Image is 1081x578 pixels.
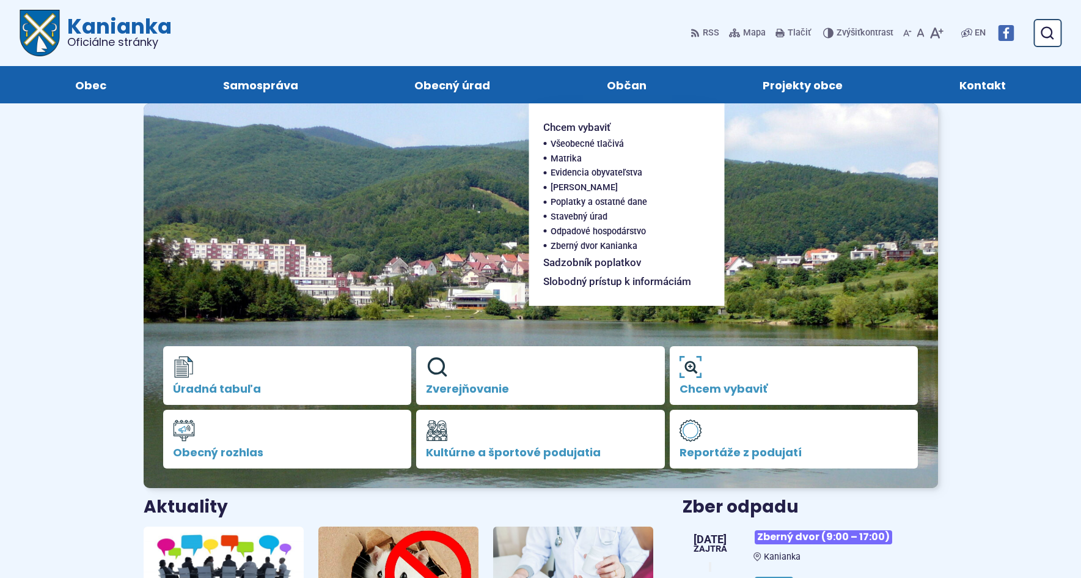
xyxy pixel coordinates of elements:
[173,446,402,459] span: Obecný rozhlas
[426,446,655,459] span: Kultúrne a športové podujatia
[223,66,298,103] span: Samospráva
[177,66,345,103] a: Samospráva
[670,346,918,405] a: Chcem vybaviť
[975,26,986,40] span: EN
[543,253,695,272] a: Sadzobník poplatkov
[763,66,843,103] span: Projekty obce
[694,534,727,545] span: [DATE]
[426,383,655,395] span: Zverejňovanie
[691,20,722,46] a: RSS
[561,66,693,103] a: Občan
[670,410,918,469] a: Reportáže z podujatí
[773,20,813,46] button: Tlačiť
[551,152,582,166] span: Matrika
[972,26,988,40] a: EN
[959,66,1006,103] span: Kontakt
[20,10,172,56] a: Logo Kanianka, prejsť na domovskú stránku.
[703,26,719,40] span: RSS
[551,224,646,239] span: Odpadové hospodárstvo
[764,552,801,562] span: Kanianka
[551,210,695,224] a: Stavebný úrad
[551,195,695,210] a: Poplatky a ostatné dane
[607,66,647,103] span: Občan
[163,410,412,469] a: Obecný rozhlas
[551,137,624,152] span: Všeobecné tlačivá
[755,530,892,544] span: Zberný dvor (9:00 – 17:00)
[743,26,766,40] span: Mapa
[29,66,153,103] a: Obec
[823,20,896,46] button: Zvýšiťkontrast
[543,118,695,137] a: Chcem vybaviť
[551,137,695,152] a: Všeobecné tlačivá
[551,166,695,180] a: Evidencia obyvateľstva
[914,20,927,46] button: Nastaviť pôvodnú veľkosť písma
[551,180,695,195] a: [PERSON_NAME]
[543,272,695,291] a: Slobodný prístup k informáciám
[75,66,106,103] span: Obec
[837,28,860,38] span: Zvýšiť
[694,545,727,554] span: Zajtra
[683,498,937,517] h3: Zber odpadu
[788,28,811,39] span: Tlačiť
[998,25,1014,41] img: Prejsť na Facebook stránku
[680,446,909,459] span: Reportáže z podujatí
[67,37,172,48] span: Oficiálne stránky
[551,239,637,254] span: Zberný dvor Kanianka
[551,195,647,210] span: Poplatky a ostatné dane
[60,16,172,48] h1: Kanianka
[551,180,618,195] span: [PERSON_NAME]
[551,210,607,224] span: Stavebný úrad
[727,20,768,46] a: Mapa
[543,118,610,137] span: Chcem vybaviť
[680,383,909,395] span: Chcem vybaviť
[173,383,402,395] span: Úradná tabuľa
[416,346,665,405] a: Zverejňovanie
[551,224,695,239] a: Odpadové hospodárstvo
[717,66,889,103] a: Projekty obce
[551,166,642,180] span: Evidencia obyvateľstva
[683,525,937,562] a: Zberný dvor (9:00 – 17:00) Kanianka [DATE] Zajtra
[20,10,60,56] img: Prejsť na domovskú stránku
[914,66,1052,103] a: Kontakt
[368,66,537,103] a: Obecný úrad
[901,20,914,46] button: Zmenšiť veľkosť písma
[551,152,695,166] a: Matrika
[837,28,893,39] span: kontrast
[416,410,665,469] a: Kultúrne a športové podujatia
[144,498,228,517] h3: Aktuality
[163,346,412,405] a: Úradná tabuľa
[543,272,691,291] span: Slobodný prístup k informáciám
[543,253,641,272] span: Sadzobník poplatkov
[414,66,490,103] span: Obecný úrad
[551,239,695,254] a: Zberný dvor Kanianka
[927,20,946,46] button: Zväčšiť veľkosť písma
